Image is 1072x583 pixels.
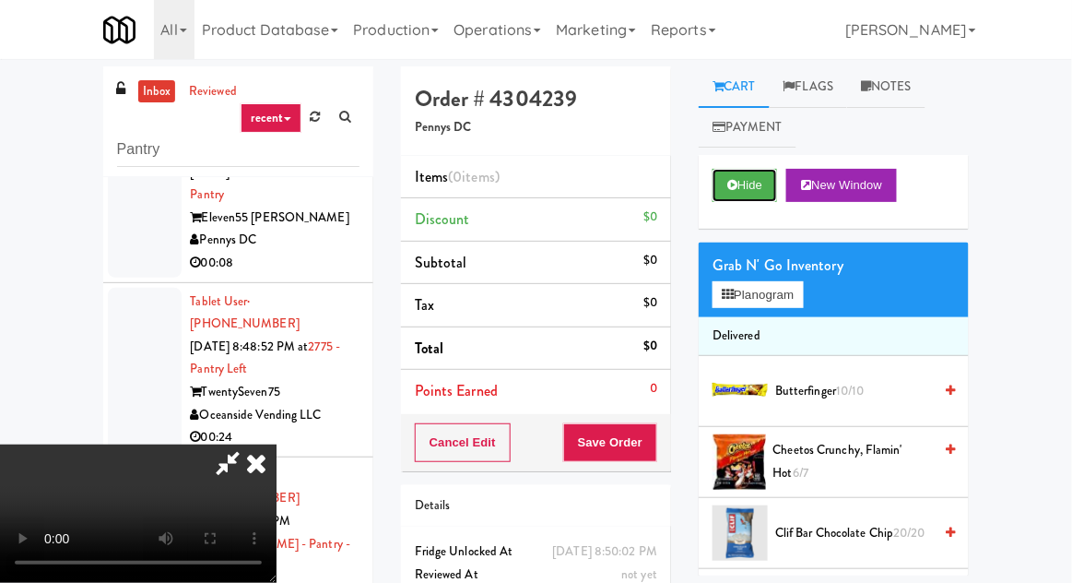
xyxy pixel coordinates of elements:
[448,166,500,187] span: (0 )
[241,103,301,133] a: recent
[713,169,777,202] button: Hide
[770,66,848,108] a: Flags
[191,229,359,252] div: Pennys DC
[415,423,511,462] button: Cancel Edit
[103,109,373,283] li: Tablet User· [PHONE_NUMBER][DATE] 3:27:53 PM atEleven55 - PantryEleven55 [PERSON_NAME]Pennys DC00:08
[415,252,467,273] span: Subtotal
[793,464,808,482] span: 6/7
[786,169,897,202] button: New Window
[415,338,444,359] span: Total
[415,541,657,564] div: Fridge Unlocked At
[184,80,241,103] a: reviewed
[415,294,434,315] span: Tax
[643,291,657,315] div: $0
[191,404,359,427] div: Oceanside Vending LLC
[191,207,359,230] div: Eleven55 [PERSON_NAME]
[191,426,359,449] div: 00:24
[191,163,305,181] span: [DATE] 3:27:53 PM at
[191,338,309,355] span: [DATE] 8:48:52 PM at
[138,80,176,103] a: inbox
[191,292,300,333] a: Tablet User· [PHONE_NUMBER]
[775,522,932,545] span: Clif Bar Chocolate Chip
[713,281,803,309] button: Planogram
[463,166,496,187] ng-pluralize: items
[713,252,955,280] div: Grab N' Go Inventory
[773,439,933,484] span: Cheetos Crunchy, Flamin' Hot
[191,252,359,275] div: 00:08
[643,249,657,272] div: $0
[775,380,932,403] span: Butterfinger
[117,133,359,167] input: Search vision orders
[643,206,657,229] div: $0
[103,283,373,458] li: Tablet User· [PHONE_NUMBER][DATE] 8:48:52 PM at2775 - Pantry LeftTwentySeven75Oceanside Vending L...
[650,377,657,400] div: 0
[415,208,470,230] span: Discount
[836,382,865,399] span: 10/10
[893,524,925,541] span: 20/20
[191,381,359,404] div: TwentySeven75
[699,107,796,149] a: Payment
[643,335,657,358] div: $0
[415,494,657,518] div: Details
[766,439,956,484] div: Cheetos Crunchy, Flamin' Hot6/7
[552,541,657,564] div: [DATE] 8:50:02 PM
[768,522,955,545] div: Clif Bar Chocolate Chip20/20
[699,66,770,108] a: Cart
[563,423,657,462] button: Save Order
[415,166,500,187] span: Items
[699,317,969,356] li: Delivered
[415,87,657,111] h4: Order # 4304239
[847,66,925,108] a: Notes
[415,121,657,135] h5: Pennys DC
[621,565,657,583] span: not yet
[768,380,955,403] div: Butterfinger10/10
[103,14,135,46] img: Micromart
[415,380,498,401] span: Points Earned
